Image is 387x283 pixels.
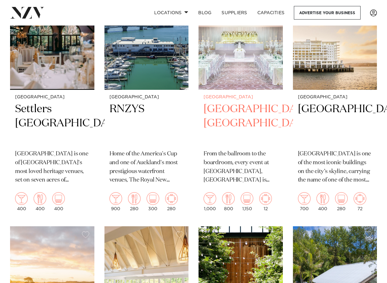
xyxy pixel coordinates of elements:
div: 280 [165,192,178,211]
img: dining.png [34,192,46,205]
a: Advertise your business [294,6,361,20]
div: 400 [52,192,65,211]
small: [GEOGRAPHIC_DATA] [298,95,372,100]
img: cocktail.png [204,192,216,205]
div: 280 [128,192,141,211]
div: 300 [147,192,159,211]
img: dining.png [222,192,235,205]
div: 700 [298,192,311,211]
p: Home of the America's Cup and one of Auckland's most prestigious waterfront venues, The Royal New... [109,150,184,185]
img: meeting.png [165,192,178,205]
div: 400 [34,192,46,211]
img: cocktail.png [298,192,311,205]
div: 72 [354,192,366,211]
img: theatre.png [52,192,65,205]
p: From the ballroom to the boardroom, every event at [GEOGRAPHIC_DATA], [GEOGRAPHIC_DATA] is distin... [204,150,278,185]
img: meeting.png [259,192,272,205]
img: dining.png [128,192,141,205]
h2: [GEOGRAPHIC_DATA] [298,102,372,145]
a: Locations [149,6,193,20]
h2: RNZYS [109,102,184,145]
img: theatre.png [335,192,348,205]
img: cocktail.png [109,192,122,205]
img: dining.png [317,192,329,205]
a: Capacities [252,6,290,20]
p: [GEOGRAPHIC_DATA] is one of the most iconic buildings on the city’s skyline, carrying the name of... [298,150,372,185]
div: 1,000 [204,192,216,211]
img: meeting.png [354,192,366,205]
a: SUPPLIERS [216,6,252,20]
div: 280 [335,192,348,211]
small: [GEOGRAPHIC_DATA] [204,95,278,100]
div: 400 [317,192,329,211]
h2: [GEOGRAPHIC_DATA], [GEOGRAPHIC_DATA] [204,102,278,145]
div: 900 [109,192,122,211]
img: theatre.png [147,192,159,205]
small: [GEOGRAPHIC_DATA] [109,95,184,100]
div: 800 [222,192,235,211]
div: 12 [259,192,272,211]
div: 400 [15,192,28,211]
div: 1,150 [241,192,253,211]
h2: Settlers [GEOGRAPHIC_DATA] [15,102,89,145]
img: cocktail.png [15,192,28,205]
a: BLOG [193,6,216,20]
img: nzv-logo.png [10,7,44,18]
small: [GEOGRAPHIC_DATA] [15,95,89,100]
p: [GEOGRAPHIC_DATA] is one of [GEOGRAPHIC_DATA]'s most loved heritage venues, set on seven acres of... [15,150,89,185]
img: theatre.png [241,192,253,205]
